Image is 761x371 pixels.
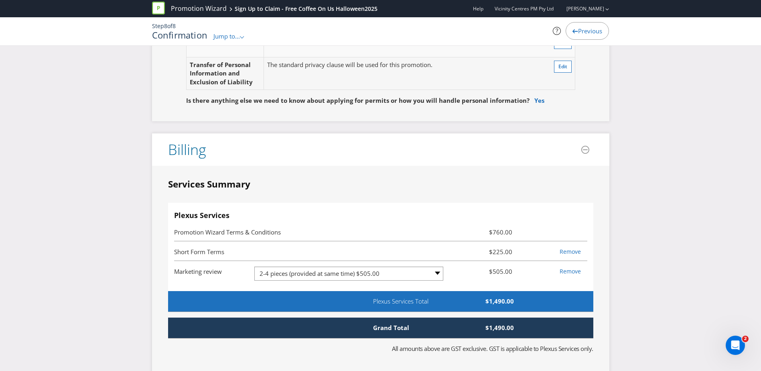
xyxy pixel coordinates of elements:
span: $225.00 [449,247,518,257]
span: Plexus Services Total [367,297,459,306]
iframe: Intercom live chat [726,336,745,355]
td: The standard privacy clause will be used for this promotion. [264,57,535,90]
span: 2 [742,336,749,342]
td: Transfer of Personal Information and Exclusion of Liability [186,57,264,90]
a: Promotion Wizard [171,4,227,13]
span: $1,490.00 [428,324,520,332]
a: Remove [560,248,581,255]
span: Previous [578,27,602,35]
div: Sign Up to Claim - Free Coffee On Us Halloween2025 [235,5,377,13]
span: All amounts above are GST exclusive. GST is applicable to Plexus Services only. [392,344,593,353]
span: $760.00 [449,227,518,237]
span: 8 [172,22,176,30]
span: Grand Total [367,324,428,332]
span: Marketing review [174,267,222,275]
span: Edit [558,63,567,70]
span: Step [152,22,164,30]
span: $505.00 [449,267,518,276]
span: Jump to... [213,32,240,40]
span: Promotion Wizard Terms & Conditions [174,228,281,236]
span: $1,490.00 [459,297,520,306]
button: Edit [554,61,572,73]
span: 8 [164,22,167,30]
legend: Services Summary [168,178,250,191]
span: Is there anything else we need to know about applying for permits or how you will handle personal... [186,96,530,104]
a: Help [473,5,483,12]
span: Short Form Terms [174,248,224,256]
a: Yes [534,96,544,104]
a: [PERSON_NAME] [558,5,604,12]
h1: Confirmation [152,30,208,40]
span: Vicinity Centres PM Pty Ltd [495,5,554,12]
h3: Billing [168,142,206,158]
span: of [167,22,172,30]
h4: Plexus Services [174,212,587,220]
a: Remove [560,267,581,275]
